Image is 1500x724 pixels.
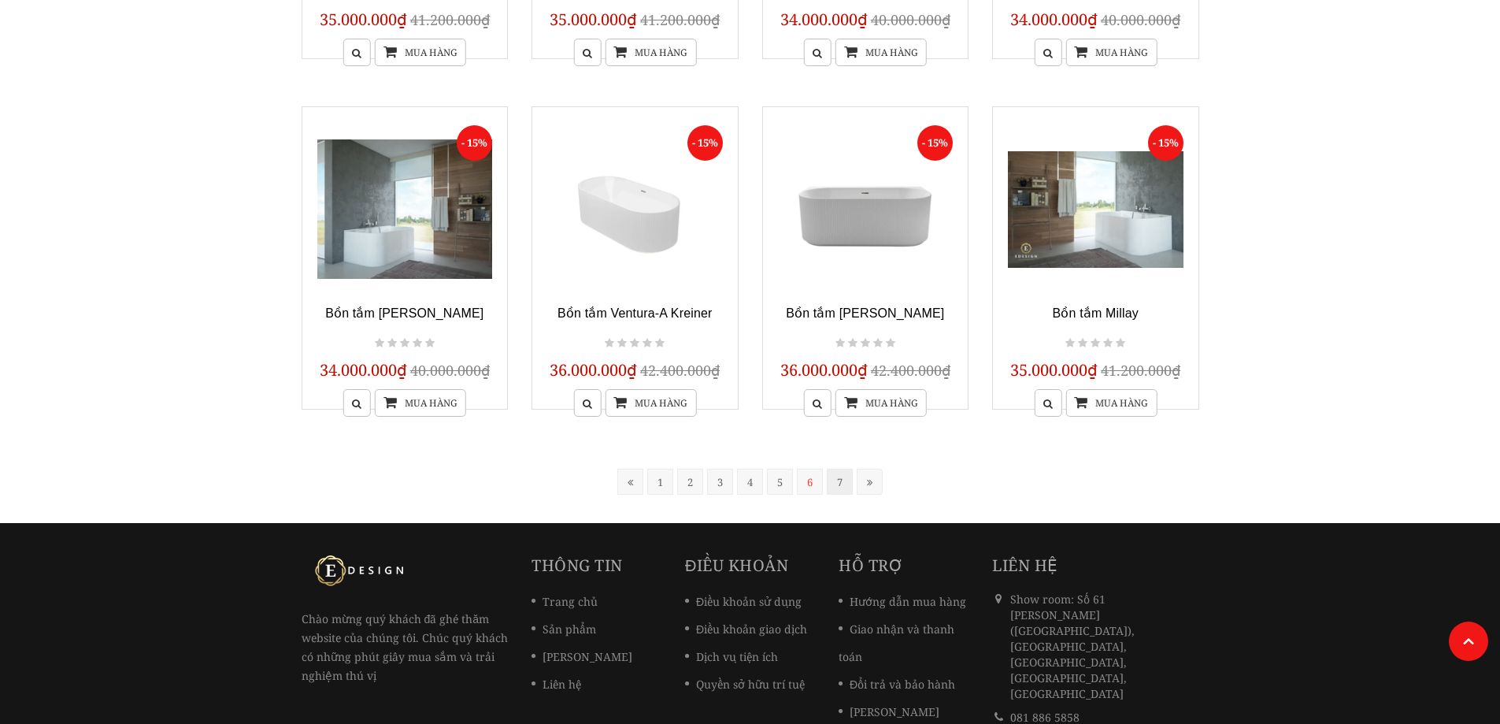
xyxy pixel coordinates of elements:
[643,336,652,351] i: Not rated yet!
[1063,334,1128,353] div: Not rated yet!
[320,9,407,30] span: 35.000.000₫
[655,336,665,351] i: Not rated yet!
[1065,39,1157,66] a: Mua hàng
[737,469,763,495] a: 4
[457,125,492,161] span: - 15%
[531,555,623,576] a: Thông tin
[325,306,483,320] a: Bồn tắm [PERSON_NAME]
[685,555,788,576] a: Điều khoản
[786,306,944,320] a: Bồn tắm [PERSON_NAME]
[917,125,953,161] span: - 15%
[605,336,614,351] i: Not rated yet!
[839,555,903,576] a: Hỗ trợ
[640,361,720,380] span: 42.400.000₫
[685,594,802,609] a: Điều khoản sử dụng
[1010,359,1098,381] span: 35.000.000₫
[1101,10,1180,29] span: 40.000.000₫
[871,361,950,380] span: 42.400.000₫
[605,39,696,66] a: Mua hàng
[302,555,420,586] img: logo Kreiner Germany - Edesign Interior
[839,622,954,664] a: Giao nhận và thanh toán
[410,361,490,380] span: 40.000.000₫
[550,9,637,30] span: 35.000.000₫
[372,334,437,353] div: Not rated yet!
[375,389,466,417] a: Mua hàng
[640,10,720,29] span: 41.200.000₫
[767,469,793,495] a: 5
[531,622,596,637] a: Sản phẩm
[531,649,632,664] a: [PERSON_NAME]
[1078,336,1087,351] i: Not rated yet!
[687,125,723,161] span: - 15%
[685,649,778,664] a: Dịch vụ tiện ích
[797,469,823,495] a: 6
[605,389,696,417] a: Mua hàng
[1103,336,1113,351] i: Not rated yet!
[617,336,627,351] i: Not rated yet!
[531,677,581,692] a: Liên hệ
[839,594,966,609] a: Hướng dẫn mua hàng
[861,336,870,351] i: Not rated yet!
[1101,361,1180,380] span: 41.200.000₫
[1010,9,1098,30] span: 34.000.000₫
[1065,336,1075,351] i: Not rated yet!
[780,359,868,381] span: 36.000.000₫
[835,336,845,351] i: Not rated yet!
[400,336,409,351] i: Not rated yet!
[839,677,955,692] a: Đổi trả và bảo hành
[425,336,435,351] i: Not rated yet!
[992,555,1058,576] span: Liên hệ
[871,10,950,29] span: 40.000.000₫
[827,469,853,495] a: 7
[1053,306,1139,320] a: Bồn tắm Millay
[848,336,857,351] i: Not rated yet!
[685,677,805,692] a: Quyền sở hữu trí tuệ
[780,9,868,30] span: 34.000.000₫
[835,39,927,66] a: Mua hàng
[410,10,490,29] span: 41.200.000₫
[557,306,713,320] a: Bồn tắm Ventura-A Kreiner
[1065,389,1157,417] a: Mua hàng
[630,336,639,351] i: Not rated yet!
[413,336,422,351] i: Not rated yet!
[873,336,883,351] i: Not rated yet!
[833,334,898,353] div: Not rated yet!
[707,469,733,495] a: 3
[835,389,927,417] a: Mua hàng
[647,469,673,495] a: 1
[1148,125,1183,161] span: - 15%
[387,336,397,351] i: Not rated yet!
[1010,592,1135,701] span: Show room: Số 61 [PERSON_NAME] ([GEOGRAPHIC_DATA]), [GEOGRAPHIC_DATA], [GEOGRAPHIC_DATA], [GEOGRA...
[1091,336,1100,351] i: Not rated yet!
[886,336,895,351] i: Not rated yet!
[302,555,509,685] p: Chào mừng quý khách đã ghé thăm website của chúng tôi. Chúc quý khách có những phút giây mua sắm ...
[677,469,703,495] a: 2
[602,334,667,353] div: Not rated yet!
[839,704,939,719] a: [PERSON_NAME]
[550,359,637,381] span: 36.000.000₫
[375,336,384,351] i: Not rated yet!
[1449,622,1488,661] a: Lên đầu trang
[375,39,466,66] a: Mua hàng
[685,622,807,637] a: Điều khoản giao dịch
[531,594,598,609] a: Trang chủ
[1116,336,1125,351] i: Not rated yet!
[320,359,407,381] span: 34.000.000₫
